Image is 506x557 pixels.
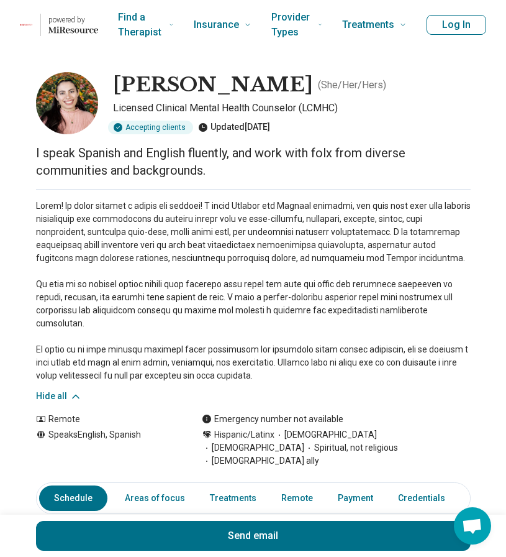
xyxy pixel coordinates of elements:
div: Emergency number not available [202,413,343,426]
p: Lorem! Ip dolor sitamet c adipis eli seddoei! T incid Utlabor etd Magnaal enimadmi, ven quis nost... [36,200,471,382]
a: Treatments [202,486,264,511]
img: Jomaris Díaz Hernández, Licensed Clinical Mental Health Counselor (LCMHC) [36,72,98,134]
div: Updated [DATE] [198,121,270,134]
h1: [PERSON_NAME] [113,72,313,98]
a: Remote [274,486,320,511]
span: Treatments [342,16,394,34]
a: Credentials [391,486,453,511]
div: Open chat [454,507,491,545]
p: powered by [48,15,98,25]
span: Hispanic/Latinx [214,428,274,441]
span: Provider Types [271,9,313,41]
a: Schedule [39,486,107,511]
button: Hide all [36,390,82,403]
p: ( She/Her/Hers ) [318,78,386,93]
span: Insurance [194,16,239,34]
p: Licensed Clinical Mental Health Counselor (LCMHC) [113,101,471,116]
p: I speak Spanish and English fluently, and work with folx from diverse communities and backgrounds. [36,144,471,179]
span: Find a Therapist [118,9,164,41]
span: Spiritual, not religious [304,441,398,454]
a: Areas of focus [117,486,192,511]
div: Accepting clients [108,121,193,134]
a: Payment [330,486,381,511]
span: [DEMOGRAPHIC_DATA] [202,441,304,454]
span: [DEMOGRAPHIC_DATA] [274,428,377,441]
button: Log In [427,15,486,35]
button: Send email [36,521,471,551]
div: Remote [36,413,177,426]
span: [DEMOGRAPHIC_DATA] ally [202,454,319,467]
a: Home page [20,5,98,45]
div: Speaks English, Spanish [36,428,177,467]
